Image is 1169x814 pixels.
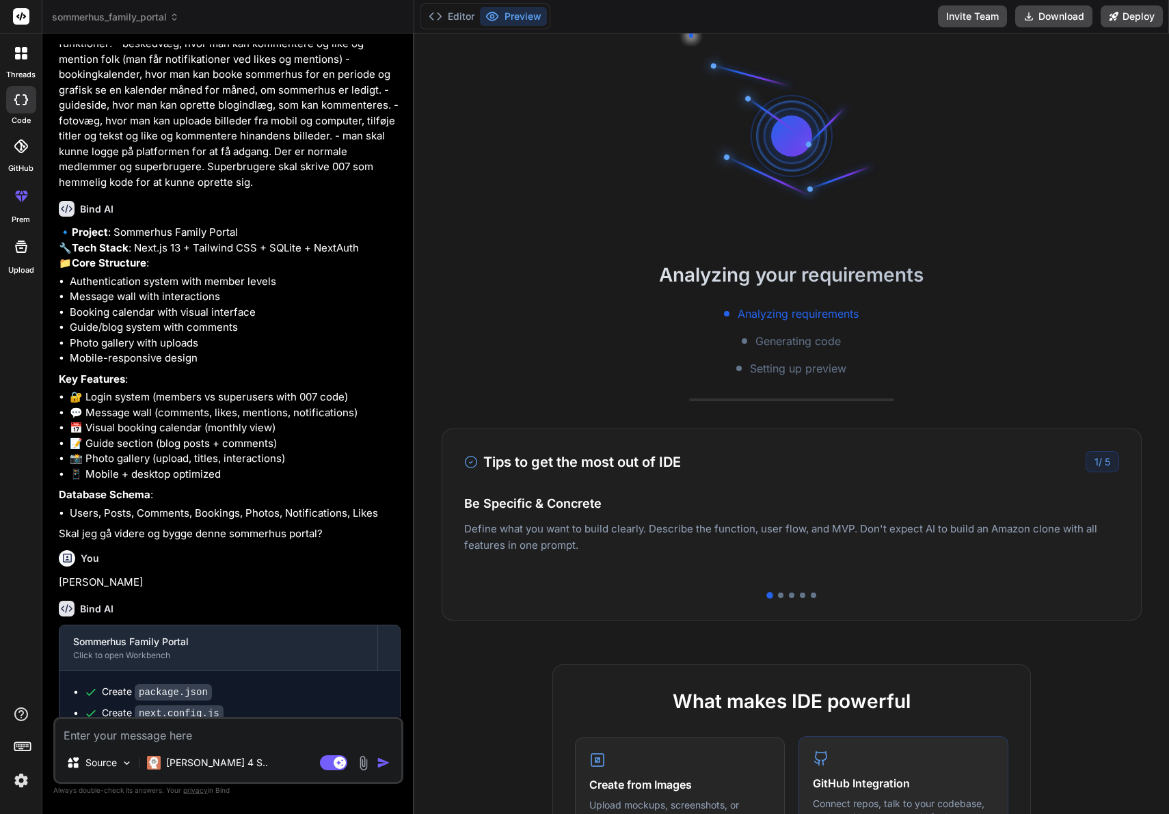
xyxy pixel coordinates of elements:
[59,575,401,591] p: [PERSON_NAME]
[1086,451,1119,472] div: /
[12,214,30,226] label: prem
[70,390,401,405] li: 🔐 Login system (members vs superusers with 007 code)
[59,372,401,388] p: :
[135,705,224,722] code: next.config.js
[70,436,401,452] li: 📝 Guide section (blog posts + comments)
[70,305,401,321] li: Booking calendar with visual interface
[70,336,401,351] li: Photo gallery with uploads
[10,769,33,792] img: settings
[59,5,401,190] p: Byg en portal, hvor familiemedlemmer kan leje et [PERSON_NAME]. App'en skal fungere på mobil og d...
[750,360,846,377] span: Setting up preview
[1094,456,1099,467] span: 1
[102,685,212,699] div: Create
[59,526,401,542] p: Skal jeg gå videre og bygge denne sommerhus portal?
[70,451,401,467] li: 📸 Photo gallery (upload, titles, interactions)
[414,260,1169,289] h2: Analyzing your requirements
[755,333,841,349] span: Generating code
[81,552,99,565] h6: You
[464,494,1119,513] h4: Be Specific & Concrete
[121,757,133,769] img: Pick Models
[59,625,377,670] button: Sommerhus Family PortalClick to open Workbench
[70,274,401,290] li: Authentication system with member levels
[166,756,268,770] p: [PERSON_NAME] 4 S..
[423,7,480,26] button: Editor
[135,684,212,701] code: package.json
[53,784,403,797] p: Always double-check its answers. Your in Bind
[80,202,113,216] h6: Bind AI
[70,320,401,336] li: Guide/blog system with comments
[80,602,113,616] h6: Bind AI
[1105,456,1110,467] span: 5
[70,289,401,305] li: Message wall with interactions
[183,786,208,794] span: privacy
[480,7,547,26] button: Preview
[70,467,401,483] li: 📱 Mobile + desktop optimized
[147,756,161,770] img: Claude 4 Sonnet
[72,226,108,239] strong: Project
[70,420,401,436] li: 📅 Visual booking calendar (monthly view)
[70,351,401,366] li: Mobile-responsive design
[73,635,364,649] div: Sommerhus Family Portal
[938,5,1007,27] button: Invite Team
[8,264,34,276] label: Upload
[12,115,31,126] label: code
[102,706,224,720] div: Create
[377,756,390,770] img: icon
[85,756,117,770] p: Source
[70,405,401,421] li: 💬 Message wall (comments, likes, mentions, notifications)
[59,488,150,501] strong: Database Schema
[73,650,364,661] div: Click to open Workbench
[72,241,129,254] strong: Tech Stack
[52,10,179,24] span: sommerhus_family_portal
[8,163,33,174] label: GitHub
[59,487,401,503] p: :
[738,306,859,322] span: Analyzing requirements
[464,452,681,472] h3: Tips to get the most out of IDE
[59,372,125,385] strong: Key Features
[575,687,1008,716] h2: What makes IDE powerful
[589,776,770,793] h4: Create from Images
[59,225,401,271] p: 🔹 : Sommerhus Family Portal 🔧 : Next.js 13 + Tailwind CSS + SQLite + NextAuth 📁 :
[1015,5,1092,27] button: Download
[813,775,994,791] h4: GitHub Integration
[1101,5,1163,27] button: Deploy
[70,506,401,521] li: Users, Posts, Comments, Bookings, Photos, Notifications, Likes
[6,69,36,81] label: threads
[72,256,146,269] strong: Core Structure
[355,755,371,771] img: attachment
